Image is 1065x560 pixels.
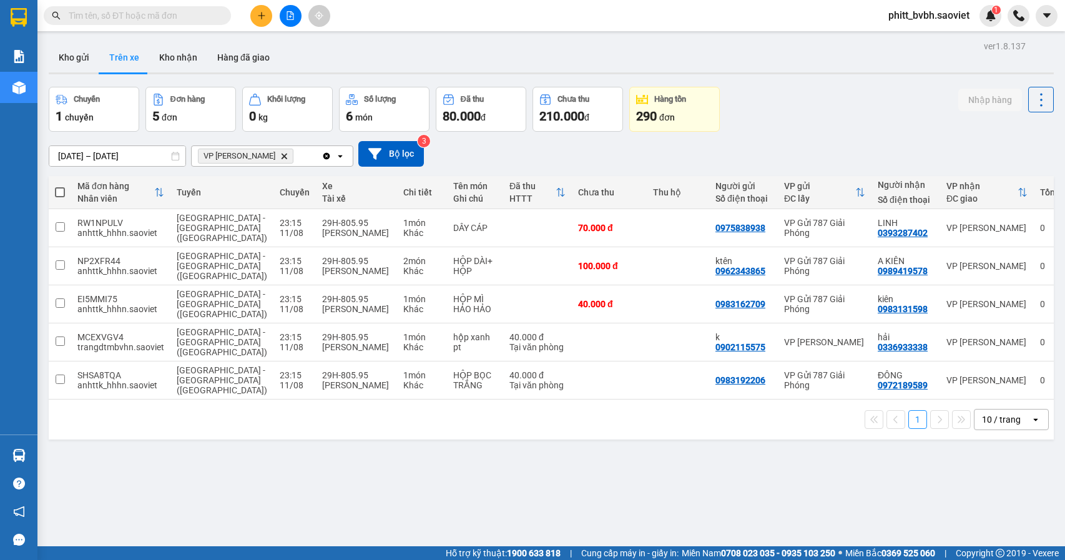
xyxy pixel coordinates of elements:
[784,337,865,347] div: VP [PERSON_NAME]
[267,95,305,104] div: Khối lượng
[945,546,946,560] span: |
[532,87,623,132] button: Chưa thu210.000đ
[878,256,934,266] div: A KIÊN
[878,195,934,205] div: Số điện thoại
[177,365,267,395] span: [GEOGRAPHIC_DATA] - [GEOGRAPHIC_DATA] ([GEOGRAPHIC_DATA])
[13,506,25,518] span: notification
[878,294,934,304] div: kiên
[280,370,310,380] div: 23:15
[403,332,441,342] div: 1 món
[403,294,441,304] div: 1 món
[453,256,497,276] div: HỘP DÀI+ HỘP
[258,112,268,122] span: kg
[653,187,703,197] div: Thu hộ
[946,261,1028,271] div: VP [PERSON_NAME]
[784,194,855,204] div: ĐC lấy
[940,176,1034,209] th: Toggle SortBy
[908,410,927,429] button: 1
[715,181,772,191] div: Người gửi
[322,218,391,228] div: 29H-805.95
[715,332,772,342] div: k
[509,380,566,390] div: Tại văn phòng
[403,256,441,266] div: 2 món
[77,380,164,390] div: anhttk_hhhn.saoviet
[77,256,164,266] div: NP2XFR44
[280,152,288,160] svg: Delete
[322,266,391,276] div: [PERSON_NAME]
[1013,10,1024,21] img: phone-icon
[74,95,100,104] div: Chuyến
[71,176,170,209] th: Toggle SortBy
[77,332,164,342] div: MCEXVGV4
[878,218,934,228] div: LINH
[557,95,589,104] div: Chưa thu
[403,304,441,314] div: Khác
[509,194,556,204] div: HTTT
[418,135,430,147] sup: 3
[77,194,154,204] div: Nhân viên
[77,181,154,191] div: Mã đơn hàng
[509,332,566,342] div: 40.000 đ
[286,11,295,20] span: file-add
[509,370,566,380] div: 40.000 đ
[12,50,26,63] img: solution-icon
[946,194,1018,204] div: ĐC giao
[878,266,928,276] div: 0989419578
[65,112,94,122] span: chuyến
[13,534,25,546] span: message
[838,551,842,556] span: ⚪️
[170,95,205,104] div: Đơn hàng
[721,548,835,558] strong: 0708 023 035 - 0935 103 250
[503,176,572,209] th: Toggle SortBy
[403,370,441,380] div: 1 món
[946,181,1018,191] div: VP nhận
[946,223,1028,233] div: VP [PERSON_NAME]
[280,380,310,390] div: 11/08
[570,546,572,560] span: |
[322,228,391,238] div: [PERSON_NAME]
[257,11,266,20] span: plus
[581,546,679,560] span: Cung cấp máy in - giấy in:
[578,223,640,233] div: 70.000 đ
[878,332,934,342] div: hải
[539,109,584,124] span: 210.000
[162,112,177,122] span: đơn
[578,261,640,271] div: 100.000 đ
[996,549,1004,558] span: copyright
[69,9,216,22] input: Tìm tên, số ĐT hoặc mã đơn
[1041,10,1053,21] span: caret-down
[322,181,391,191] div: Xe
[1031,415,1041,425] svg: open
[177,327,267,357] span: [GEOGRAPHIC_DATA] - [GEOGRAPHIC_DATA] ([GEOGRAPHIC_DATA])
[1036,5,1058,27] button: caret-down
[145,87,236,132] button: Đơn hàng5đơn
[403,380,441,390] div: Khác
[946,299,1028,309] div: VP [PERSON_NAME]
[77,266,164,276] div: anhttk_hhhn.saoviet
[985,10,996,21] img: icon-new-feature
[49,146,185,166] input: Select a date range.
[403,218,441,228] div: 1 món
[49,42,99,72] button: Kho gửi
[12,449,26,462] img: warehouse-icon
[77,228,164,238] div: anhttk_hhhn.saoviet
[308,5,330,27] button: aim
[845,546,935,560] span: Miền Bắc
[994,6,998,14] span: 1
[321,151,331,161] svg: Clear all
[13,478,25,489] span: question-circle
[784,256,865,276] div: VP Gửi 787 Giải Phóng
[509,181,556,191] div: Đã thu
[578,187,640,197] div: Chưa thu
[77,218,164,228] div: RW1NPULV
[584,112,589,122] span: đ
[984,39,1026,53] div: ver 1.8.137
[509,342,566,352] div: Tại văn phòng
[682,546,835,560] span: Miền Nam
[280,228,310,238] div: 11/08
[443,109,481,124] span: 80.000
[715,194,772,204] div: Số điện thoại
[507,548,561,558] strong: 1900 633 818
[364,95,396,104] div: Số lượng
[715,375,765,385] div: 0983192206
